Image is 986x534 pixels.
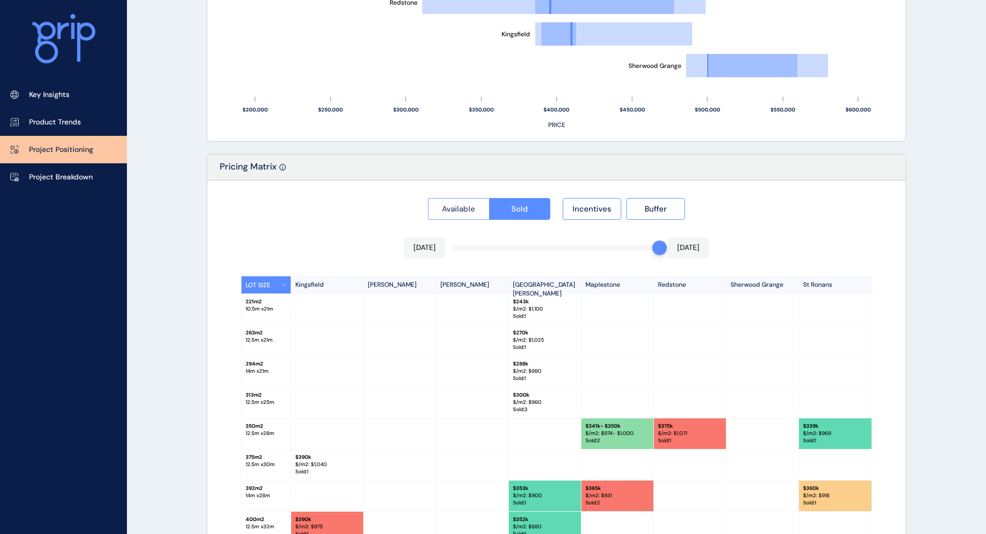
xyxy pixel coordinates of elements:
p: $ 375k [658,423,722,430]
p: Project Breakdown [29,172,93,182]
p: [DATE] [677,243,699,253]
p: 10.5 m x 21 m [246,305,287,313]
p: Sold : 1 [513,344,577,351]
p: [GEOGRAPHIC_DATA][PERSON_NAME] [509,276,581,293]
p: $ 390k [295,454,359,461]
text: $200,000 [242,106,268,113]
p: $ 360k [803,485,867,492]
p: $/m2: $ 974 - $1,000 [585,430,649,437]
button: Incentives [563,198,621,220]
p: Sold : 3 [513,406,577,413]
button: Available [428,198,489,220]
p: Sold : 1 [513,375,577,382]
p: $ 288k [513,360,577,368]
p: 12.5 m x 30 m [246,461,287,468]
span: Buffer [645,204,667,214]
text: Kingsfield [502,30,530,38]
p: $ 365k [585,485,649,492]
p: 14 m x 21 m [246,368,287,375]
p: Pricing Matrix [220,161,277,180]
p: $/m2: $ 1,040 [295,461,359,468]
p: 14 m x 28 m [246,492,287,499]
p: Project Positioning [29,145,93,155]
button: LOT SIZE [241,276,291,293]
p: $/m2: $ 980 [513,368,577,375]
text: $550,000 [770,106,795,113]
p: $ 352k [513,516,577,523]
p: $/m2: $ 900 [513,492,577,499]
p: [PERSON_NAME] [436,276,509,293]
p: $/m2: $ 975 [295,523,359,530]
p: 350 m2 [246,423,287,430]
p: $/m2: $ 969 [803,430,867,437]
p: $ 243k [513,298,577,305]
p: $ 341k - $350k [585,423,649,430]
p: $/m2: $ 931 [585,492,649,499]
span: Sold [511,204,528,214]
p: 263 m2 [246,329,287,336]
p: Sold : 1 [295,468,359,475]
p: Sold : 1 [513,499,577,507]
p: $/m2: $ 1,025 [513,336,577,344]
p: Redstone [654,276,726,293]
p: $ 300k [513,391,577,399]
p: $/m2: $ 918 [803,492,867,499]
p: 12.5 m x 25 m [246,399,287,406]
p: 313 m2 [246,391,287,399]
p: 392 m2 [246,485,287,492]
p: Kingsfield [291,276,364,293]
span: Available [442,204,475,214]
p: Maplestone [581,276,654,293]
p: Sold : 1 [803,499,867,507]
p: Sold : 1 [658,437,722,444]
text: $400,000 [544,106,569,113]
p: Sold : 1 [513,313,577,320]
p: 400 m2 [246,516,287,523]
p: 12.5 m x 32 m [246,523,287,530]
p: $ 339k [803,423,867,430]
p: 12.5 m x 21 m [246,336,287,344]
p: $/m2: $ 960 [513,399,577,406]
text: $250,000 [318,106,343,113]
text: $450,000 [620,106,645,113]
p: 294 m2 [246,360,287,368]
p: Product Trends [29,117,81,128]
p: 375 m2 [246,454,287,461]
button: Buffer [626,198,685,220]
text: $600,000 [846,106,871,113]
p: Sold : 2 [585,437,649,444]
text: $500,000 [695,106,720,113]
p: $/m2: $ 880 [513,523,577,530]
p: Key Insights [29,90,69,100]
p: Sold : 1 [803,437,867,444]
span: Incentives [573,204,611,214]
p: $ 270k [513,329,577,336]
p: [PERSON_NAME] [364,276,436,293]
p: $ 390k [295,516,359,523]
p: [DATE] [413,243,436,253]
p: Sherwood Grange [726,276,799,293]
p: $/m2: $ 1,071 [658,430,722,437]
p: 12.5 m x 28 m [246,430,287,437]
p: 221 m2 [246,298,287,305]
p: $/m2: $ 1,100 [513,305,577,313]
p: Sold : 2 [585,499,649,507]
text: $350,000 [469,106,494,113]
text: Sherwood Grange [628,62,681,70]
p: St Ronans [799,276,871,293]
p: $ 353k [513,485,577,492]
text: $300,000 [393,106,419,113]
text: PRICE [548,121,565,129]
button: Sold [489,198,551,220]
